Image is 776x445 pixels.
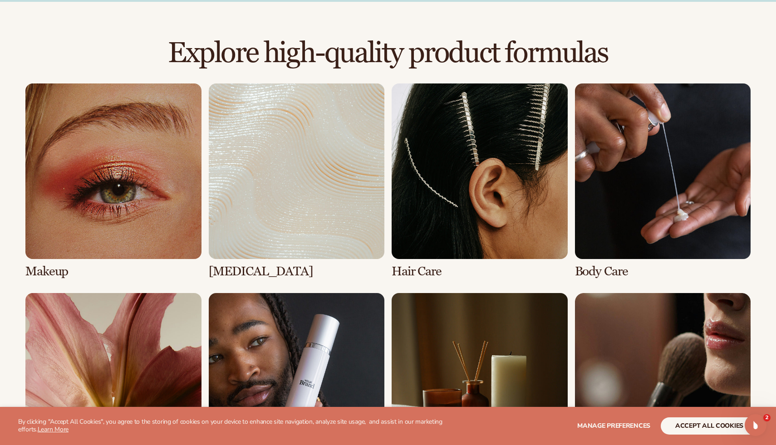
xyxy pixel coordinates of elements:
[577,421,650,430] span: Manage preferences
[209,264,385,279] h3: [MEDICAL_DATA]
[25,83,201,279] div: 1 / 8
[575,83,751,279] div: 4 / 8
[577,417,650,435] button: Manage preferences
[392,83,568,279] div: 3 / 8
[661,417,758,435] button: accept all cookies
[18,418,458,434] p: By clicking "Accept All Cookies", you agree to the storing of cookies on your device to enhance s...
[209,83,385,279] div: 2 / 8
[25,38,751,68] h2: Explore high-quality product formulas
[763,414,771,421] span: 2
[745,414,766,436] iframe: Intercom live chat
[25,264,201,279] h3: Makeup
[392,264,568,279] h3: Hair Care
[38,425,69,434] a: Learn More
[575,264,751,279] h3: Body Care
